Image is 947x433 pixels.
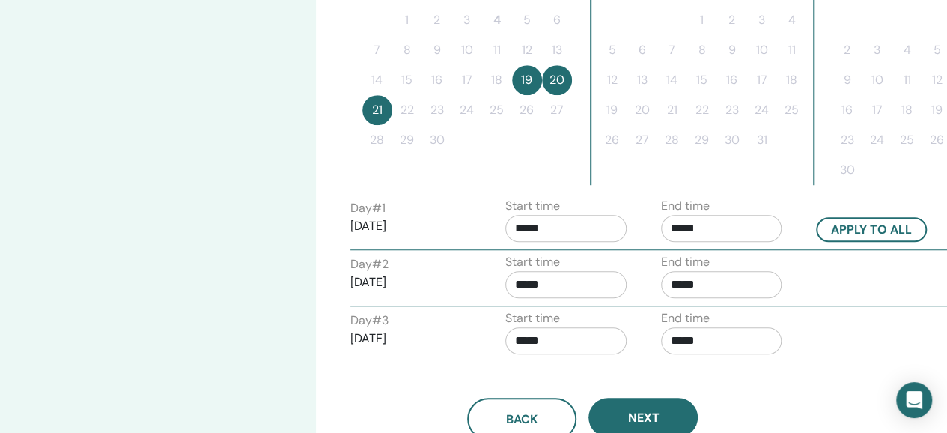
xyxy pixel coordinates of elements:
[832,125,862,155] button: 23
[862,95,892,125] button: 17
[392,35,422,65] button: 8
[832,155,862,185] button: 30
[892,125,922,155] button: 25
[362,95,392,125] button: 21
[832,35,862,65] button: 2
[627,410,659,426] span: Next
[832,95,862,125] button: 16
[392,5,422,35] button: 1
[542,5,572,35] button: 6
[687,125,717,155] button: 29
[777,95,807,125] button: 25
[452,65,482,95] button: 17
[350,217,472,235] p: [DATE]
[747,5,777,35] button: 3
[597,65,627,95] button: 12
[657,35,687,65] button: 7
[422,5,452,35] button: 2
[627,125,657,155] button: 27
[350,330,472,348] p: [DATE]
[777,65,807,95] button: 18
[661,197,710,215] label: End time
[392,95,422,125] button: 22
[747,95,777,125] button: 24
[542,95,572,125] button: 27
[482,95,512,125] button: 25
[832,65,862,95] button: 9
[862,65,892,95] button: 10
[892,65,922,95] button: 11
[482,35,512,65] button: 11
[816,217,927,242] button: Apply to all
[747,125,777,155] button: 31
[422,125,452,155] button: 30
[392,65,422,95] button: 15
[717,65,747,95] button: 16
[661,309,710,327] label: End time
[597,35,627,65] button: 5
[687,65,717,95] button: 15
[505,197,560,215] label: Start time
[505,253,560,271] label: Start time
[350,273,472,291] p: [DATE]
[661,253,710,271] label: End time
[717,95,747,125] button: 23
[687,35,717,65] button: 8
[627,65,657,95] button: 13
[350,199,386,217] label: Day # 1
[747,65,777,95] button: 17
[892,35,922,65] button: 4
[597,125,627,155] button: 26
[422,65,452,95] button: 16
[452,95,482,125] button: 24
[452,35,482,65] button: 10
[862,125,892,155] button: 24
[896,382,932,418] div: Open Intercom Messenger
[512,95,542,125] button: 26
[422,35,452,65] button: 9
[777,35,807,65] button: 11
[512,35,542,65] button: 12
[892,95,922,125] button: 18
[862,35,892,65] button: 3
[597,95,627,125] button: 19
[687,95,717,125] button: 22
[350,312,389,330] label: Day # 3
[362,65,392,95] button: 14
[350,255,389,273] label: Day # 2
[657,95,687,125] button: 21
[747,35,777,65] button: 10
[452,5,482,35] button: 3
[512,65,542,95] button: 19
[717,35,747,65] button: 9
[362,35,392,65] button: 7
[687,5,717,35] button: 1
[422,95,452,125] button: 23
[717,5,747,35] button: 2
[482,65,512,95] button: 18
[627,35,657,65] button: 6
[542,65,572,95] button: 20
[627,95,657,125] button: 20
[512,5,542,35] button: 5
[542,35,572,65] button: 13
[506,411,538,427] span: Back
[482,5,512,35] button: 4
[657,65,687,95] button: 14
[777,5,807,35] button: 4
[362,125,392,155] button: 28
[392,125,422,155] button: 29
[657,125,687,155] button: 28
[717,125,747,155] button: 30
[505,309,560,327] label: Start time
